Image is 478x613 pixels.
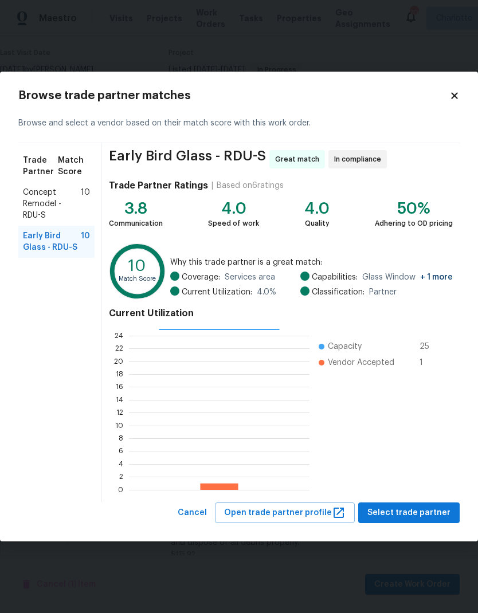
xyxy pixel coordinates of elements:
[116,383,123,390] text: 16
[119,460,123,467] text: 4
[18,90,449,101] h2: Browse trade partner matches
[215,502,355,524] button: Open trade partner profile
[109,150,266,168] span: Early Bird Glass - RDU-S
[208,218,259,229] div: Speed of work
[18,104,460,143] div: Browse and select a vendor based on their match score with this work order.
[119,447,123,454] text: 6
[23,230,81,253] span: Early Bird Glass - RDU-S
[420,357,438,368] span: 1
[375,203,453,214] div: 50%
[109,308,453,319] h4: Current Utilization
[312,272,358,283] span: Capabilities:
[420,273,453,281] span: + 1 more
[128,258,146,274] text: 10
[109,180,208,191] h4: Trade Partner Ratings
[257,286,276,298] span: 4.0 %
[225,272,275,283] span: Services area
[119,473,123,480] text: 2
[58,155,90,178] span: Match Score
[328,357,394,368] span: Vendor Accepted
[362,272,453,283] span: Glass Window
[116,371,123,378] text: 18
[115,345,123,352] text: 22
[420,341,438,352] span: 25
[208,203,259,214] div: 4.0
[81,230,90,253] span: 10
[109,203,163,214] div: 3.8
[23,187,81,221] span: Concept Remodel - RDU-S
[375,218,453,229] div: Adhering to OD pricing
[182,272,220,283] span: Coverage:
[116,396,123,403] text: 14
[116,409,123,416] text: 12
[119,276,156,282] text: Match Score
[224,506,346,520] span: Open trade partner profile
[178,506,207,520] span: Cancel
[119,435,123,442] text: 8
[334,154,386,165] span: In compliance
[114,357,123,364] text: 20
[115,422,123,429] text: 10
[81,187,90,221] span: 10
[304,203,330,214] div: 4.0
[367,506,450,520] span: Select trade partner
[312,286,365,298] span: Classification:
[173,502,211,524] button: Cancel
[118,486,123,493] text: 0
[208,180,217,191] div: |
[115,332,123,339] text: 24
[170,257,453,268] span: Why this trade partner is a great match:
[182,286,252,298] span: Current Utilization:
[23,155,58,178] span: Trade Partner
[275,154,324,165] span: Great match
[304,218,330,229] div: Quality
[369,286,397,298] span: Partner
[358,502,460,524] button: Select trade partner
[109,218,163,229] div: Communication
[217,180,284,191] div: Based on 6 ratings
[328,341,362,352] span: Capacity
